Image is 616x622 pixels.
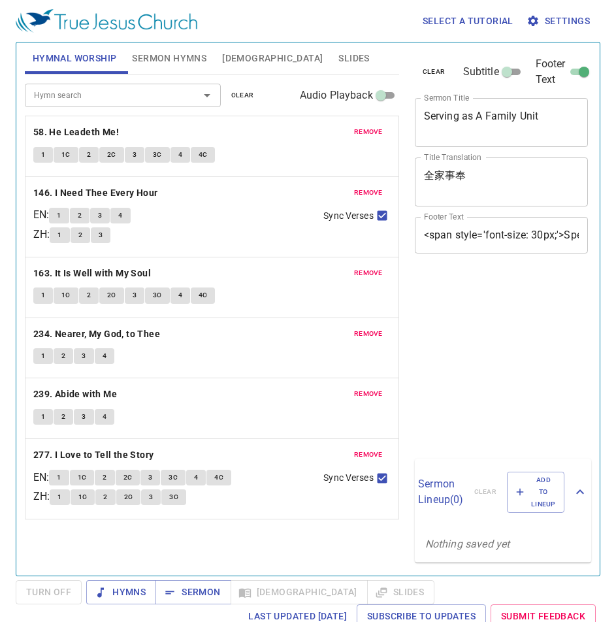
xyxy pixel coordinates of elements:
button: Hymns [86,580,156,604]
button: 1 [33,409,53,425]
button: 4 [95,348,114,364]
button: 1 [33,348,53,364]
span: Sync Verses [323,209,373,223]
span: Sermon [166,584,220,600]
span: 2C [123,472,133,483]
span: 4C [199,149,208,161]
span: remove [354,267,383,279]
span: 1C [78,491,88,503]
span: 2 [78,229,82,241]
span: 2 [78,210,82,221]
button: Sermon [155,580,231,604]
button: 239. Abide with Me [33,386,120,402]
button: remove [346,326,391,342]
button: 2 [70,208,89,223]
button: 4 [110,208,130,223]
span: 3 [149,491,153,503]
button: 3C [161,489,186,505]
span: Hymnal Worship [33,50,117,67]
span: 4C [214,472,223,483]
button: 2 [95,489,115,505]
span: 4 [103,350,106,362]
span: 1 [41,149,45,161]
button: 1C [70,470,95,485]
span: Select a tutorial [423,13,513,29]
span: 2C [107,289,116,301]
button: 3 [125,287,144,303]
span: 3 [148,472,152,483]
span: 3C [169,472,178,483]
span: [DEMOGRAPHIC_DATA] [222,50,323,67]
button: 4C [191,147,216,163]
span: remove [354,449,383,461]
button: 2 [95,470,114,485]
button: 163. It Is Well with My Soul [33,265,154,282]
button: remove [346,124,391,140]
button: 2C [116,489,141,505]
button: 1 [49,470,69,485]
button: 1C [71,489,95,505]
button: 234. Nearer, My God, to Thee [33,326,163,342]
button: 3 [141,489,161,505]
button: Select a tutorial [417,9,519,33]
p: EN : [33,207,49,223]
button: 1 [50,489,69,505]
span: 1C [61,289,71,301]
span: 3C [153,289,162,301]
span: 3 [133,149,137,161]
span: Hymns [97,584,146,600]
span: 4 [178,289,182,301]
button: 3 [91,227,110,243]
span: 2 [87,289,91,301]
button: 3C [161,470,186,485]
p: ZH : [33,489,50,504]
button: remove [346,386,391,402]
button: 4 [170,147,190,163]
button: 2C [116,470,140,485]
button: remove [346,185,391,201]
p: EN : [33,470,49,485]
button: Settings [524,9,595,33]
span: 3 [133,289,137,301]
button: 146. I Need Thee Every Hour [33,185,160,201]
button: 3 [74,409,93,425]
span: 3C [153,149,162,161]
span: Audio Playback [300,88,373,103]
b: 277. I Love to Tell the Story [33,447,154,463]
button: 1C [54,147,78,163]
span: 2 [103,472,106,483]
span: 2 [87,149,91,161]
span: 2 [103,491,107,503]
p: Sermon Lineup ( 0 ) [418,476,463,508]
span: 1C [61,149,71,161]
span: 3 [99,229,103,241]
button: 2 [79,287,99,303]
span: clear [231,90,254,101]
span: 1 [41,289,45,301]
span: Footer Text [536,56,566,88]
span: Slides [338,50,369,67]
button: clear [415,64,453,80]
span: Subtitle [463,64,499,80]
span: 2C [107,149,116,161]
button: 4C [191,287,216,303]
button: 2 [71,227,90,243]
button: 1 [33,287,53,303]
i: Nothing saved yet [425,538,510,550]
span: 4C [199,289,208,301]
span: 1 [57,472,61,483]
textarea: 全家事奉 [424,169,579,194]
span: 1 [41,350,45,362]
span: 2 [61,350,65,362]
b: 58. He Leadeth Me! [33,124,119,140]
button: 3 [140,470,160,485]
button: Open [198,86,216,105]
button: 4 [95,409,114,425]
button: remove [346,265,391,281]
span: 3 [98,210,102,221]
iframe: from-child [410,267,555,454]
span: 4 [194,472,198,483]
button: 1 [49,208,69,223]
button: 3 [90,208,110,223]
button: remove [346,447,391,463]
